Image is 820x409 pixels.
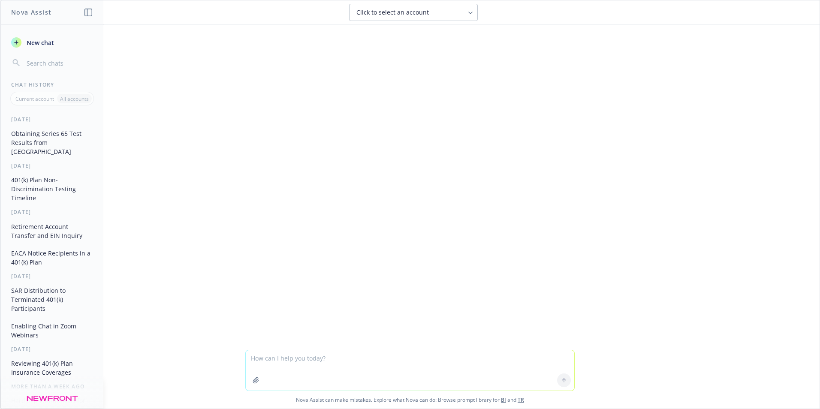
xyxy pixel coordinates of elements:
button: New chat [8,35,96,50]
p: All accounts [60,95,89,102]
button: Enabling Chat in Zoom Webinars [8,319,96,342]
button: 401(k) Plan Non-Discrimination Testing Timeline [8,173,96,205]
div: [DATE] [1,162,103,169]
span: Click to select an account [356,8,429,17]
h1: Nova Assist [11,8,51,17]
span: Nova Assist can make mistakes. Explore what Nova can do: Browse prompt library for and [4,391,816,409]
span: New chat [25,38,54,47]
button: SAR Distribution to Terminated 401(k) Participants [8,283,96,316]
input: Search chats [25,57,93,69]
p: Current account [15,95,54,102]
a: BI [501,396,506,403]
div: [DATE] [1,273,103,280]
button: Reviewing 401(k) Plan Insurance Coverages [8,356,96,379]
div: Chat History [1,81,103,88]
button: EACA Notice Recipients in a 401(k) Plan [8,246,96,269]
div: [DATE] [1,208,103,216]
div: More than a week ago [1,383,103,390]
a: TR [518,396,524,403]
div: [DATE] [1,116,103,123]
button: Click to select an account [349,4,478,21]
button: Obtaining Series 65 Test Results from [GEOGRAPHIC_DATA] [8,126,96,159]
div: [DATE] [1,346,103,353]
button: Retirement Account Transfer and EIN Inquiry [8,220,96,243]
